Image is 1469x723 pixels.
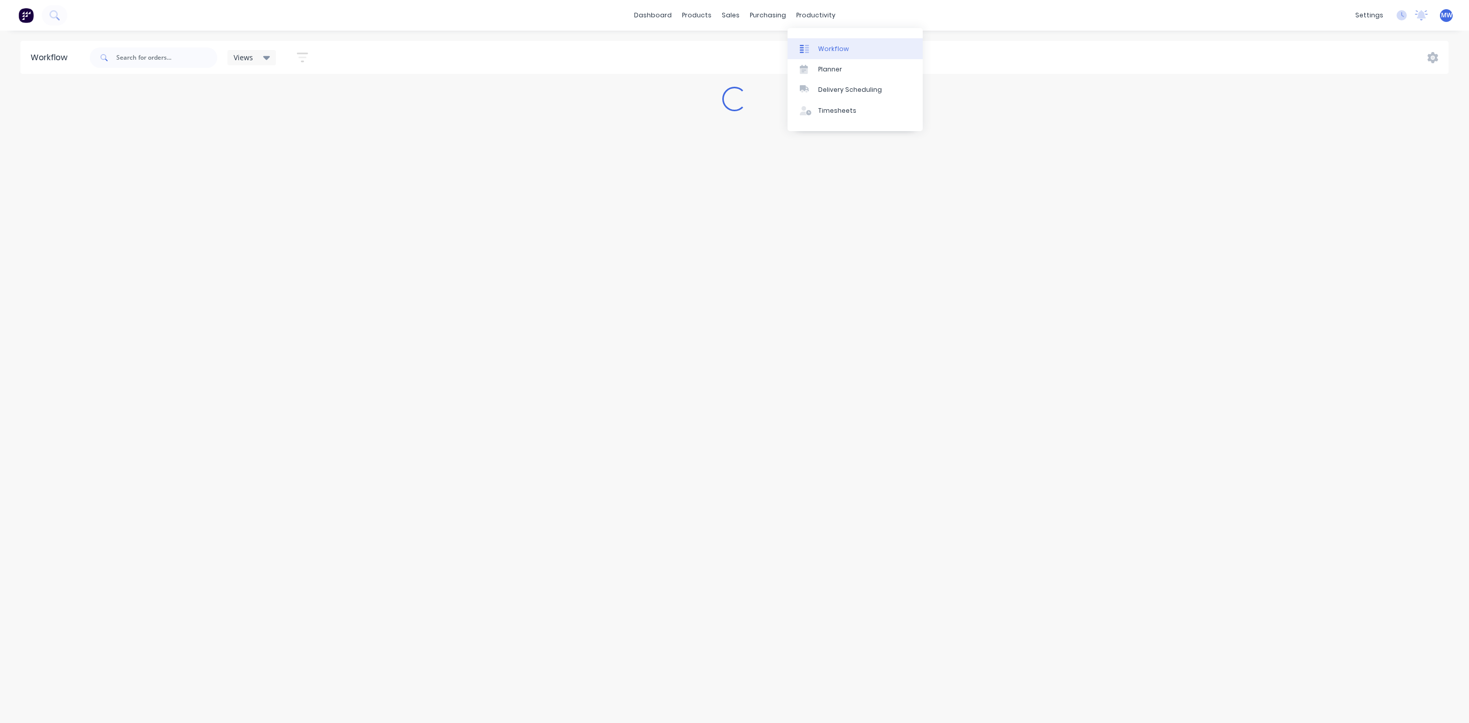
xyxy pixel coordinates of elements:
[788,80,923,100] a: Delivery Scheduling
[818,85,882,94] div: Delivery Scheduling
[745,8,791,23] div: purchasing
[818,106,856,115] div: Timesheets
[31,52,72,64] div: Workflow
[677,8,717,23] div: products
[788,59,923,80] a: Planner
[788,101,923,121] a: Timesheets
[18,8,34,23] img: Factory
[1441,11,1452,20] span: MW
[234,52,253,63] span: Views
[791,8,841,23] div: productivity
[717,8,745,23] div: sales
[818,65,842,74] div: Planner
[1350,8,1388,23] div: settings
[788,38,923,59] a: Workflow
[116,47,217,68] input: Search for orders...
[818,44,849,54] div: Workflow
[629,8,677,23] a: dashboard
